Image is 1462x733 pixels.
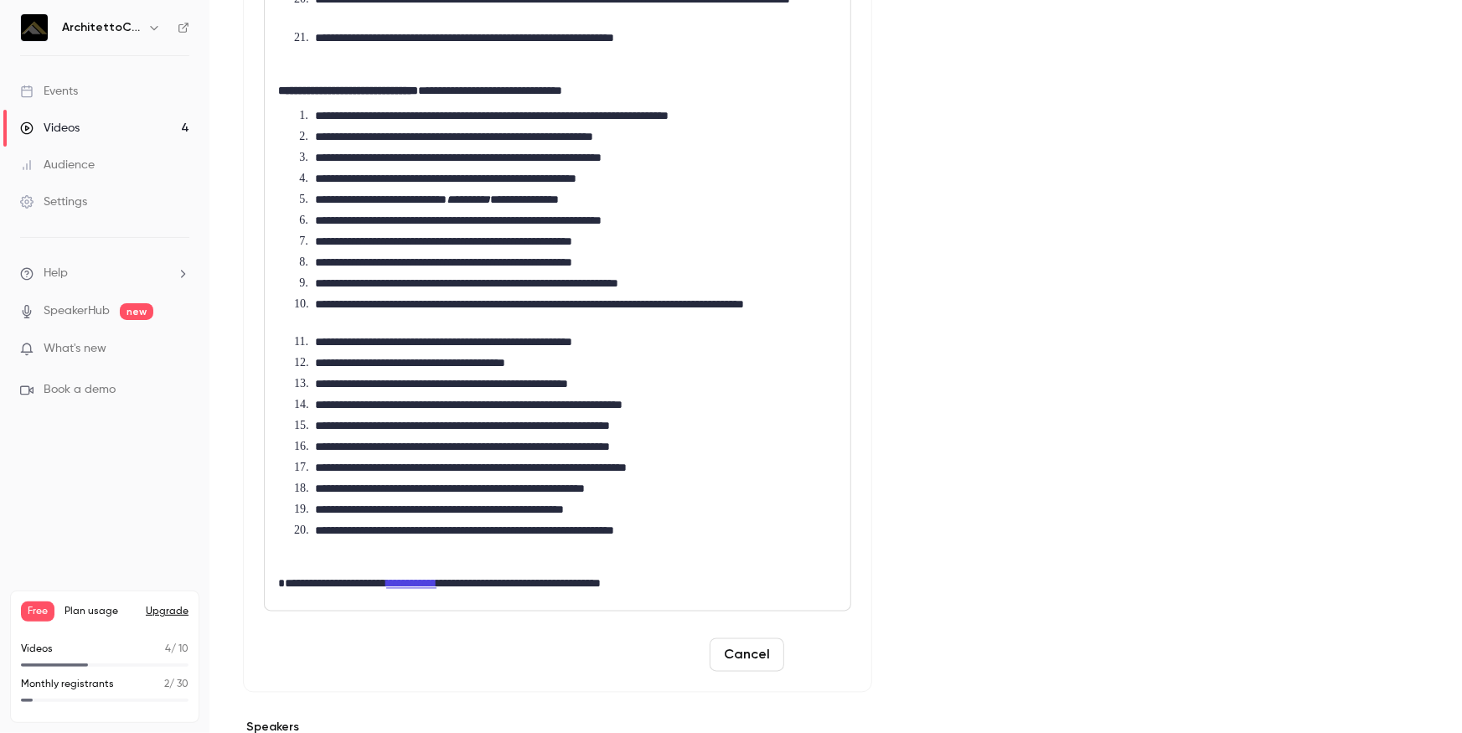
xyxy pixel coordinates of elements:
div: Events [20,83,78,100]
div: Videos [20,120,80,137]
p: / 10 [165,642,189,657]
button: Save [791,638,851,672]
span: 2 [164,679,169,689]
span: Book a demo [44,381,116,399]
span: Free [21,601,54,622]
img: ArchitettoClub [21,14,48,41]
span: What's new [44,340,106,358]
iframe: Noticeable Trigger [169,342,189,357]
h6: ArchitettoClub [62,19,141,36]
button: Cancel [710,638,784,672]
button: Upgrade [146,605,189,618]
span: Help [44,265,68,282]
span: new [120,303,153,320]
div: Settings [20,194,87,210]
span: Plan usage [65,605,136,618]
li: help-dropdown-opener [20,265,189,282]
div: Audience [20,157,95,173]
span: 4 [165,644,171,654]
p: Videos [21,642,53,657]
p: Monthly registrants [21,677,114,692]
p: / 30 [164,677,189,692]
a: SpeakerHub [44,302,110,320]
